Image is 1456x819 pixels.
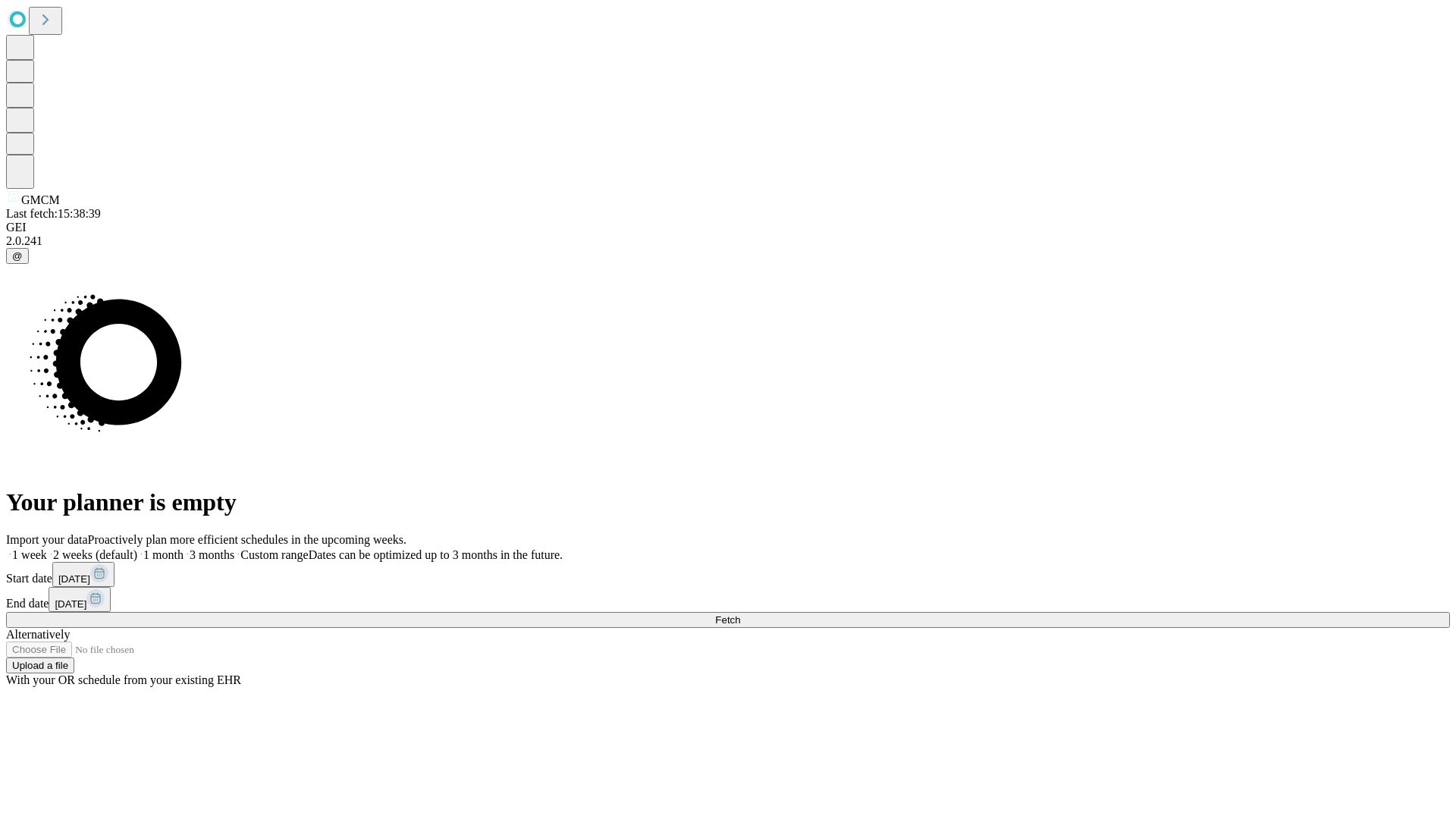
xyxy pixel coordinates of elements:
[6,533,88,546] span: Import your data
[240,548,308,561] span: Custom range
[6,673,241,686] span: With your OR schedule from your existing EHR
[49,587,111,612] button: [DATE]
[6,612,1450,628] button: Fetch
[309,548,563,561] span: Dates can be optimized up to 3 months in the future.
[715,614,740,626] span: Fetch
[52,562,115,587] button: [DATE]
[6,248,29,264] button: @
[6,221,1450,234] div: GEI
[88,533,406,546] span: Proactively plan more efficient schedules in the upcoming weeks.
[12,250,23,262] span: @
[6,587,1450,612] div: End date
[6,234,1450,248] div: 2.0.241
[21,193,60,206] span: GMCM
[58,573,90,585] span: [DATE]
[6,628,70,641] span: Alternatively
[12,548,47,561] span: 1 week
[143,548,184,561] span: 1 month
[6,562,1450,587] div: Start date
[55,598,86,610] span: [DATE]
[53,548,137,561] span: 2 weeks (default)
[6,488,1450,516] h1: Your planner is empty
[190,548,234,561] span: 3 months
[6,207,101,220] span: Last fetch: 15:38:39
[6,657,74,673] button: Upload a file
